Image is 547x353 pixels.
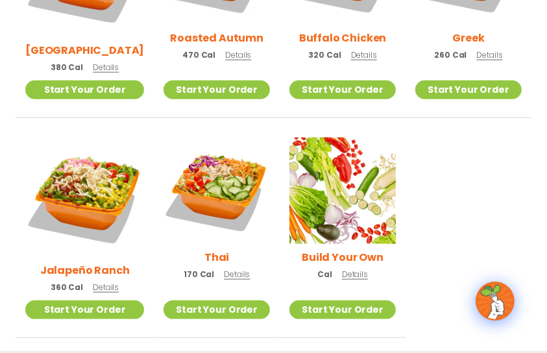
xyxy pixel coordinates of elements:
[224,269,250,280] span: Details
[93,282,119,293] span: Details
[317,269,332,280] span: Cal
[289,300,396,319] a: Start Your Order
[25,138,144,256] img: Product photo for Jalapeño Ranch Salad
[204,249,229,265] h2: Thai
[25,80,144,99] a: Start Your Order
[93,62,119,73] span: Details
[351,49,377,60] span: Details
[299,30,387,46] h2: Buffalo Chicken
[302,249,383,265] h2: Build Your Own
[51,62,83,73] span: 380 Cal
[164,138,270,244] img: Product photo for Thai Salad
[289,80,396,99] a: Start Your Order
[415,80,522,99] a: Start Your Order
[182,49,215,61] span: 470 Cal
[225,49,251,60] span: Details
[164,300,270,319] a: Start Your Order
[342,269,368,280] span: Details
[452,30,484,46] h2: Greek
[170,30,263,46] h2: Roasted Autumn
[40,262,130,278] h2: Jalapeño Ranch
[25,300,144,319] a: Start Your Order
[477,49,503,60] span: Details
[308,49,341,61] span: 320 Cal
[289,138,396,244] img: Product photo for Build Your Own
[51,282,83,293] span: 360 Cal
[184,269,214,280] span: 170 Cal
[434,49,467,61] span: 260 Cal
[25,42,144,58] h2: [GEOGRAPHIC_DATA]
[477,283,513,319] img: wpChatIcon
[164,80,270,99] a: Start Your Order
